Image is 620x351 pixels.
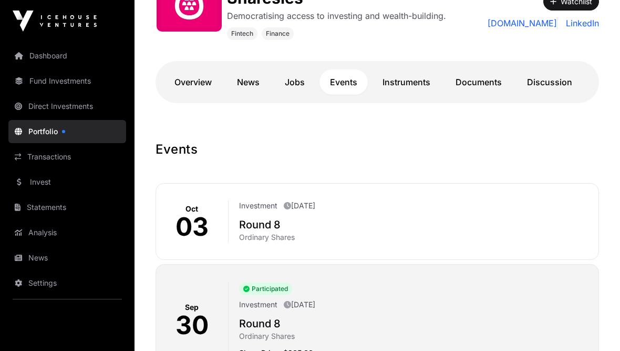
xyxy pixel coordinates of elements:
[284,200,315,211] p: [DATE]
[8,95,126,118] a: Direct Investments
[8,171,126,194] a: Invest
[516,69,583,95] a: Discussion
[319,69,368,95] a: Events
[239,232,590,243] p: Ordinary Shares
[266,29,290,38] span: Finance
[239,299,277,310] p: Investment
[239,283,292,295] span: Participated
[239,200,277,211] p: Investment
[8,196,126,219] a: Statements
[8,120,126,143] a: Portfolio
[284,299,315,310] p: [DATE]
[185,302,199,313] p: Sep
[227,9,446,22] p: Democratising access to investing and wealth-building.
[164,69,591,95] nav: Tabs
[274,69,315,95] a: Jobs
[231,29,253,38] span: Fintech
[226,69,270,95] a: News
[185,204,198,214] p: Oct
[156,141,599,158] h1: Events
[8,44,126,67] a: Dashboard
[372,69,441,95] a: Instruments
[8,246,126,269] a: News
[488,17,557,29] a: [DOMAIN_NAME]
[8,272,126,295] a: Settings
[239,331,590,342] p: Ordinary Shares
[175,313,209,338] p: 30
[175,214,209,239] p: 03
[8,145,126,168] a: Transactions
[567,300,620,351] iframe: Chat Widget
[164,69,222,95] a: Overview
[8,221,126,244] a: Analysis
[239,217,590,232] h2: Round 8
[445,69,512,95] a: Documents
[13,11,97,32] img: Icehouse Ventures Logo
[239,316,590,331] h2: Round 8
[8,69,126,93] a: Fund Investments
[562,17,599,29] a: LinkedIn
